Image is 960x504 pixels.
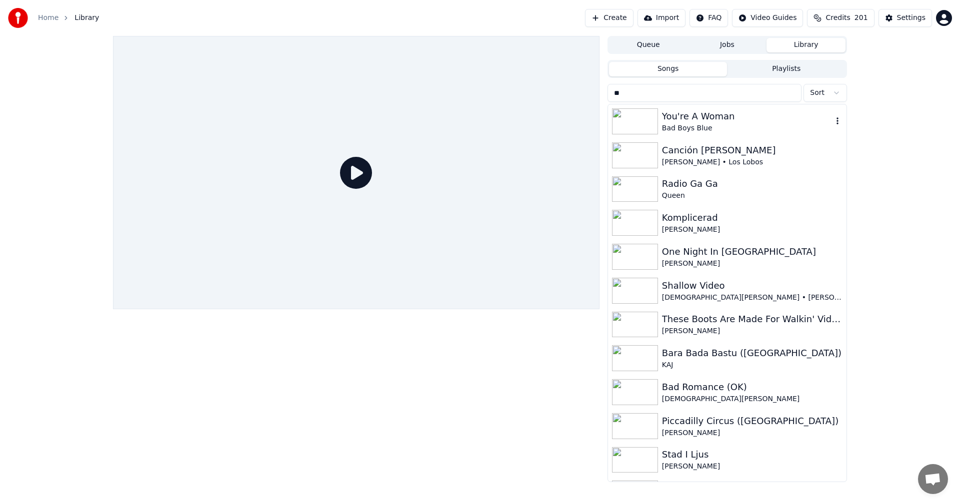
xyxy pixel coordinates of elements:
a: Öppna chatt [918,464,948,494]
div: Stad I Ljus [662,448,842,462]
div: [PERSON_NAME] [662,462,842,472]
div: Bad Romance (OK) [662,380,842,394]
span: Sort [810,88,824,98]
button: Library [766,38,845,52]
div: Canción [PERSON_NAME] [662,143,842,157]
div: Radio Ga Ga [662,177,842,191]
span: Credits [825,13,850,23]
div: Komplicerad [662,211,842,225]
div: Shallow Video [662,279,842,293]
div: [PERSON_NAME] [662,225,842,235]
div: Piccadilly Circus ([GEOGRAPHIC_DATA]) [662,414,842,428]
span: 201 [854,13,868,23]
div: [PERSON_NAME] [662,259,842,269]
div: Settings [897,13,925,23]
div: Bara Bada Bastu ([GEOGRAPHIC_DATA]) [662,346,842,360]
div: [PERSON_NAME] [662,428,842,438]
button: Video Guides [732,9,803,27]
a: Home [38,13,58,23]
div: [DEMOGRAPHIC_DATA][PERSON_NAME] • [PERSON_NAME] [662,293,842,303]
button: Settings [878,9,932,27]
div: Bad Boys Blue [662,123,832,133]
div: Queen [662,191,842,201]
div: [PERSON_NAME] • Los Lobos [662,157,842,167]
button: Credits201 [807,9,874,27]
button: Songs [609,62,727,76]
div: You're A Woman [662,109,832,123]
div: One Night In [GEOGRAPHIC_DATA] [662,245,842,259]
button: Jobs [688,38,767,52]
div: [DEMOGRAPHIC_DATA][PERSON_NAME] [662,394,842,404]
img: youka [8,8,28,28]
button: Import [637,9,685,27]
button: FAQ [689,9,728,27]
div: These Boots Are Made For Walkin' Video [662,312,842,326]
button: Queue [609,38,688,52]
div: KAJ [662,360,842,370]
div: [PERSON_NAME] [662,326,842,336]
button: Playlists [727,62,845,76]
nav: breadcrumb [38,13,99,23]
span: Library [74,13,99,23]
button: Create [585,9,633,27]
